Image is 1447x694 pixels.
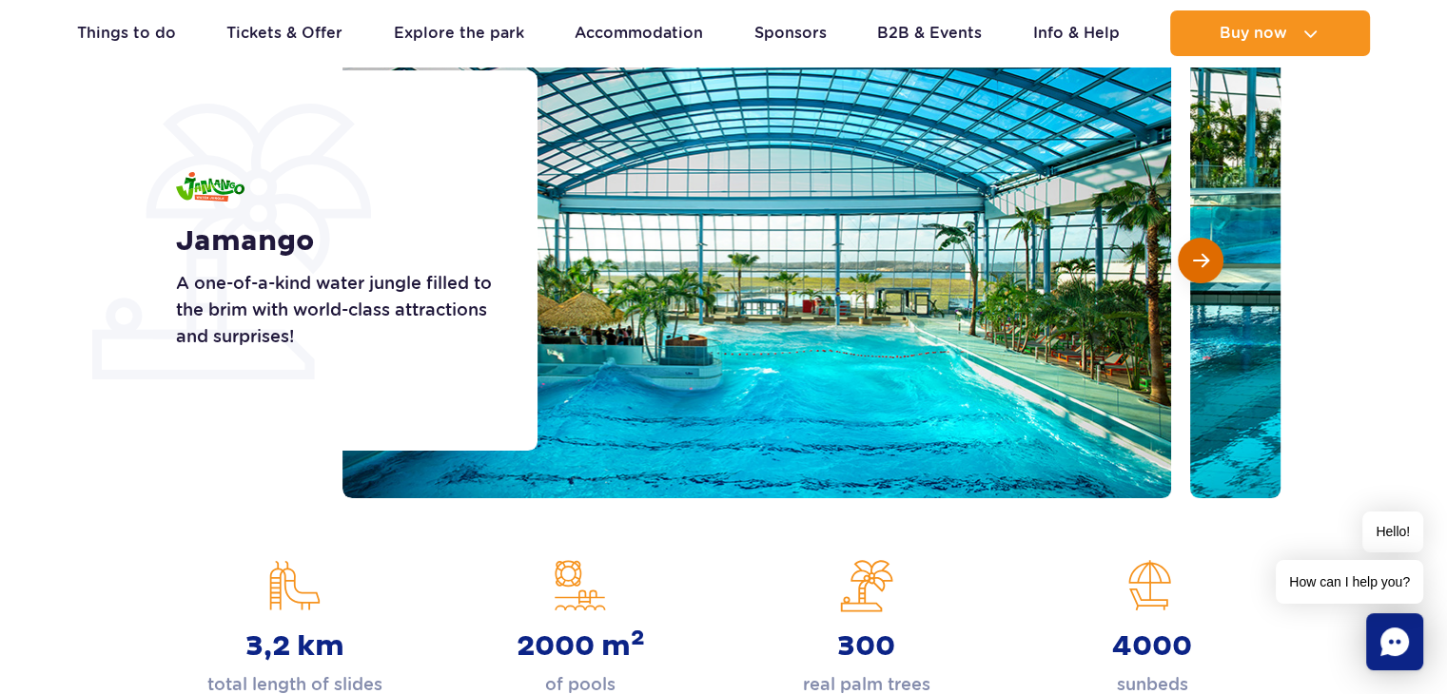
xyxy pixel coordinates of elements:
[631,625,645,651] sup: 2
[176,224,495,259] h1: Jamango
[77,10,176,56] a: Things to do
[1366,613,1423,670] div: Chat
[575,10,703,56] a: Accommodation
[226,10,342,56] a: Tickets & Offer
[1178,238,1223,283] button: Next slide
[1033,10,1120,56] a: Info & Help
[245,629,344,664] strong: 3,2 km
[176,172,244,202] img: Jamango
[1170,10,1370,56] button: Buy now
[1276,560,1423,604] span: How can I help you?
[1112,629,1192,664] strong: 4000
[176,270,495,350] p: A one-of-a-kind water jungle filled to the brim with world-class attractions and surprises!
[394,10,524,56] a: Explore the park
[517,629,645,664] strong: 2000 m
[877,10,982,56] a: B2B & Events
[837,629,895,664] strong: 300
[1220,25,1287,42] span: Buy now
[754,10,827,56] a: Sponsors
[1362,511,1423,552] span: Hello!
